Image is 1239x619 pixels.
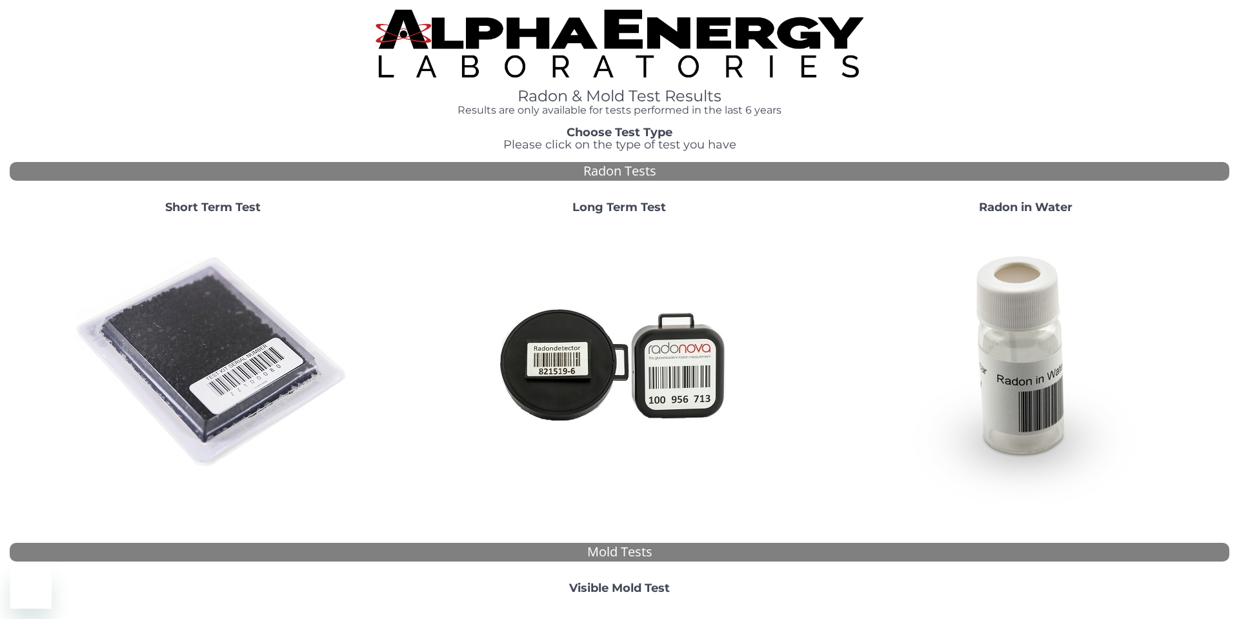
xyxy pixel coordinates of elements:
[376,88,863,105] h1: Radon & Mold Test Results
[481,224,758,502] img: Radtrak2vsRadtrak3.jpg
[569,581,670,595] strong: Visible Mold Test
[887,224,1165,502] img: RadoninWater.jpg
[376,105,863,116] h4: Results are only available for tests performed in the last 6 years
[74,224,352,502] img: ShortTerm.jpg
[503,137,736,152] span: Please click on the type of test you have
[10,543,1229,562] div: Mold Tests
[10,567,52,609] iframe: Button to launch messaging window
[10,162,1229,181] div: Radon Tests
[572,200,666,214] strong: Long Term Test
[376,10,863,77] img: TightCrop.jpg
[979,200,1073,214] strong: Radon in Water
[165,200,261,214] strong: Short Term Test
[567,125,672,139] strong: Choose Test Type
